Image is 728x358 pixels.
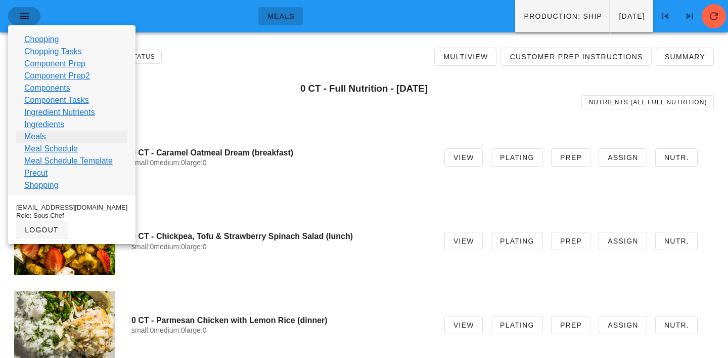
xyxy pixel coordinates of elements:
a: Ingredients [24,118,64,131]
span: Nutrients (all Full Nutrition) [588,99,707,106]
div: Role: Sous Chef [16,212,127,220]
a: Prep [551,316,590,334]
a: Assign [599,316,647,334]
span: Meals [267,12,295,20]
a: Plating [491,148,543,167]
span: Prep [560,153,582,162]
span: Summary [664,53,705,61]
a: Meal Schedule [24,143,78,155]
span: small:0 [131,158,154,167]
span: Prep [560,321,582,329]
a: Meals [258,7,303,25]
a: View [444,148,483,167]
span: Nutr. [664,321,689,329]
span: small:0 [131,326,154,334]
span: small:0 [131,243,154,251]
span: Prep [560,237,582,245]
a: View [444,232,483,250]
div: [EMAIL_ADDRESS][DOMAIN_NAME] [16,204,127,212]
span: medium:0 [154,158,185,167]
span: medium:0 [154,243,185,251]
span: large:0 [185,243,207,251]
a: Meal Schedule Template [24,155,113,167]
a: Chopping [24,33,59,46]
span: Production: ship [523,12,602,20]
a: Component Tasks [24,94,89,106]
a: Prep [551,148,590,167]
h4: 0 CT - Caramel Oatmeal Dream (breakfast) [131,148,428,157]
a: Plating [491,232,543,250]
h4: 0 CT - Parmesan Chicken with Lemon Rice (dinner) [131,315,428,325]
a: Chopping Tasks [24,46,82,58]
a: Nutr. [655,316,698,334]
a: Customer Prep Instructions [500,48,651,66]
a: Ingredient Nutrients [24,106,95,118]
span: Assign [607,321,639,329]
button: logout [16,221,67,239]
span: Nutr. [664,237,689,245]
a: Summary [656,48,714,66]
span: Plating [499,321,534,329]
h3: 0 CT - Full Nutrition - [DATE] [14,83,714,94]
span: Plating [499,153,534,162]
span: Plating [499,237,534,245]
a: Components [24,82,70,94]
a: Assign [599,148,647,167]
span: View [453,237,474,245]
span: View [453,153,474,162]
a: Component Prep [24,58,85,70]
span: Assign [607,153,639,162]
span: [DATE] [618,12,645,20]
a: Component Prep2 [24,70,90,82]
a: Shopping [24,179,59,191]
h4: 0 CT - Chickpea, Tofu & Strawberry Spinach Salad (lunch) [131,231,428,241]
span: Assign [607,237,639,245]
span: Customer Prep Instructions [509,53,643,61]
a: Nutrients (all Full Nutrition) [581,95,714,109]
a: Multiview [434,48,496,66]
span: Multiview [443,53,488,61]
a: Nutr. [655,148,698,167]
span: View [453,321,474,329]
a: Plating [491,316,543,334]
a: Assign [599,232,647,250]
a: View [444,316,483,334]
a: Meals [24,131,46,143]
a: Prep [551,232,590,250]
span: medium:0 [154,326,185,334]
a: Precut [24,167,48,179]
span: large:0 [185,326,207,334]
a: Nutr. [655,232,698,250]
span: large:0 [185,158,207,167]
span: Nutr. [664,153,689,162]
span: logout [24,226,59,234]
